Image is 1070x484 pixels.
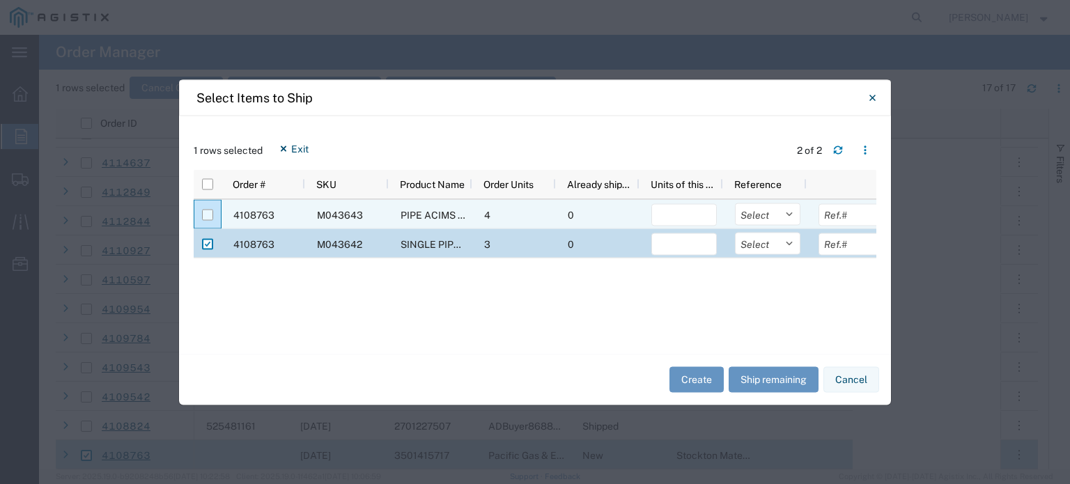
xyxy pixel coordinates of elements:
span: 3 [484,238,490,249]
span: 4108763 [233,209,274,220]
button: Close [858,84,886,111]
span: 4 [484,209,490,220]
span: SINGLE PIPE ACCTS (AC MONITORING) [401,238,580,249]
span: SKU [316,178,336,189]
span: M043642 [317,238,362,249]
span: Already shipped [567,178,634,189]
span: PIPE ACIMS (SINGLE (AC MITIGATION) [401,209,575,220]
h4: Select Items to Ship [196,88,313,107]
span: 0 [568,209,574,220]
span: Product Name [400,178,465,189]
input: Ref.# [819,233,884,255]
button: Exit [267,137,320,159]
div: 2 of 2 [797,143,822,157]
span: Units of this shipment [651,178,718,189]
span: Order Units [483,178,534,189]
span: 4108763 [233,238,274,249]
span: 0 [568,238,574,249]
span: 1 rows selected [194,143,263,157]
span: M043643 [317,209,363,220]
button: Create [669,367,724,393]
button: Ship remaining [729,367,819,393]
button: Cancel [823,367,879,393]
span: Order # [233,178,265,189]
input: Ref.# [819,203,884,226]
span: Reference [734,178,782,189]
button: Refresh table [827,139,849,162]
